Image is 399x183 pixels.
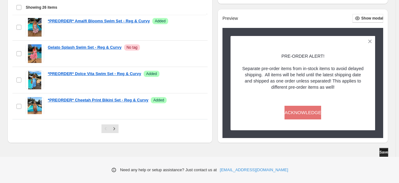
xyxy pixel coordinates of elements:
a: [EMAIL_ADDRESS][DOMAIN_NAME] [220,167,288,173]
a: Gelato Splash Swim Set - Reg & Curvy [48,44,122,51]
a: *PREORDER* Cheetah Print Bikini Set - Reg & Curvy [48,97,148,103]
span: Added [155,19,166,24]
button: Next [110,124,119,133]
button: Show modal [352,14,383,23]
h2: Preview [222,16,238,21]
span: Showing 26 items [26,5,57,10]
span: Added [146,71,157,76]
span: Save [379,150,388,155]
p: PRE-ORDER ALERT! [241,53,365,59]
a: *PREORDER* Amalfi Blooms Swim Set - Reg & Curvy [48,18,150,24]
a: *PREORDER* Dolce Vita Swim Set - Reg & Curvy [48,71,141,77]
span: Added [153,98,164,103]
p: Separate pre-order items from in-stock items to avoid delayed shipping. All items will be held un... [241,65,365,90]
span: No tag [127,45,137,50]
button: ACKNOWLEDGE [285,105,321,119]
nav: Pagination [101,124,119,133]
button: Save [379,148,388,157]
span: Show modal [361,16,383,21]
